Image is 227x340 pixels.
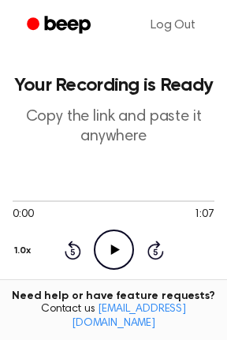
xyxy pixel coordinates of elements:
p: Copy the link and paste it anywhere [13,107,214,147]
a: [EMAIL_ADDRESS][DOMAIN_NAME] [72,304,186,329]
span: 0:00 [13,207,33,223]
span: 1:07 [194,207,214,223]
a: Beep [16,10,105,41]
a: Log Out [135,6,211,44]
span: Contact us [9,303,218,331]
button: 1.0x [13,237,36,264]
h1: Your Recording is Ready [13,76,214,95]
